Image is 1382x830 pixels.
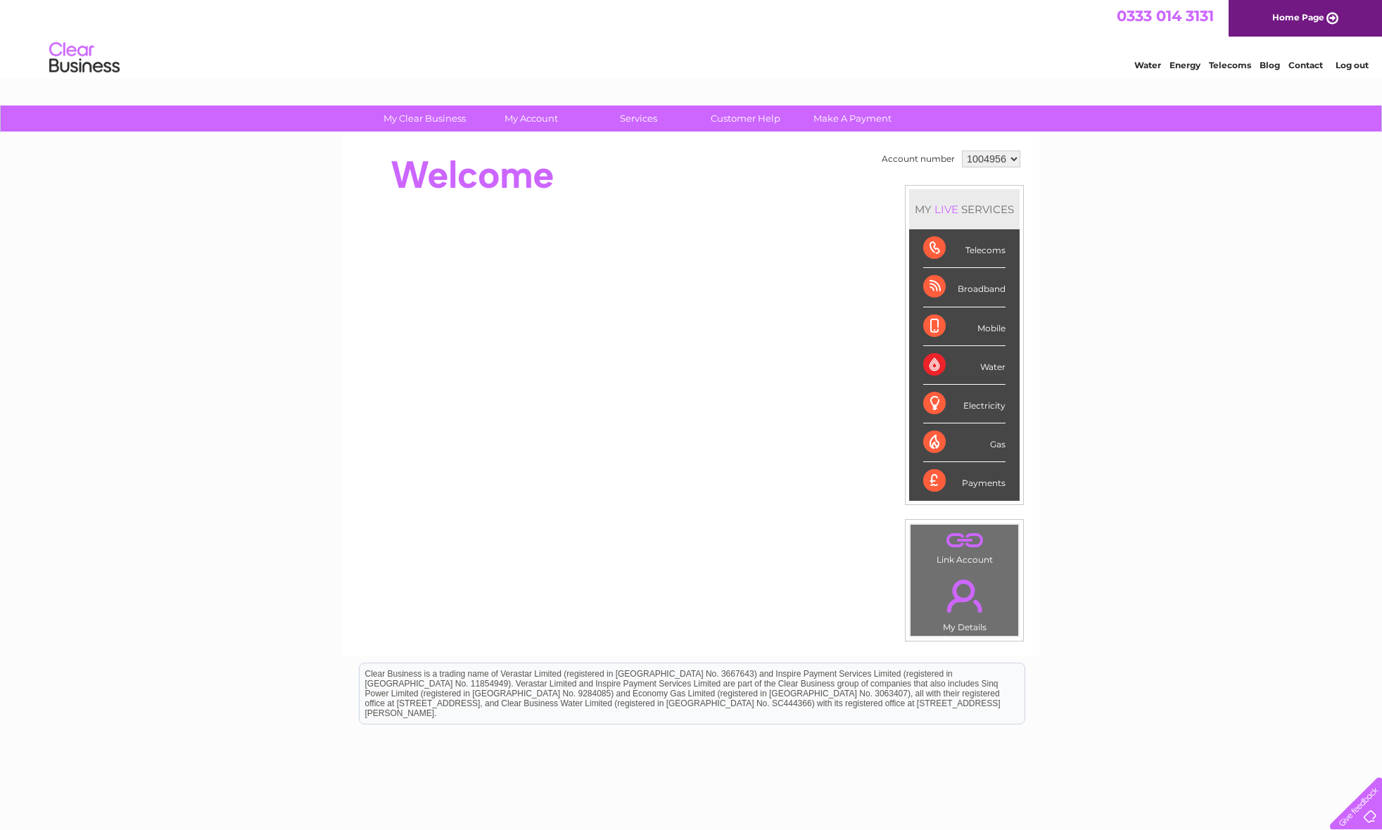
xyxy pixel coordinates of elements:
[914,571,1015,620] a: .
[581,106,697,132] a: Services
[923,385,1006,423] div: Electricity
[1288,60,1323,70] a: Contact
[878,147,958,171] td: Account number
[367,106,483,132] a: My Clear Business
[923,462,1006,500] div: Payments
[1117,7,1214,25] a: 0333 014 3131
[910,568,1019,637] td: My Details
[1169,60,1200,70] a: Energy
[1134,60,1161,70] a: Water
[914,528,1015,553] a: .
[923,423,1006,462] div: Gas
[923,268,1006,307] div: Broadband
[360,8,1025,68] div: Clear Business is a trading name of Verastar Limited (registered in [GEOGRAPHIC_DATA] No. 3667643...
[794,106,911,132] a: Make A Payment
[1260,60,1280,70] a: Blog
[687,106,804,132] a: Customer Help
[474,106,590,132] a: My Account
[910,524,1019,568] td: Link Account
[1336,60,1369,70] a: Log out
[1209,60,1251,70] a: Telecoms
[49,37,120,79] img: logo.png
[909,189,1020,229] div: MY SERVICES
[932,203,961,216] div: LIVE
[923,229,1006,268] div: Telecoms
[923,307,1006,346] div: Mobile
[923,346,1006,385] div: Water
